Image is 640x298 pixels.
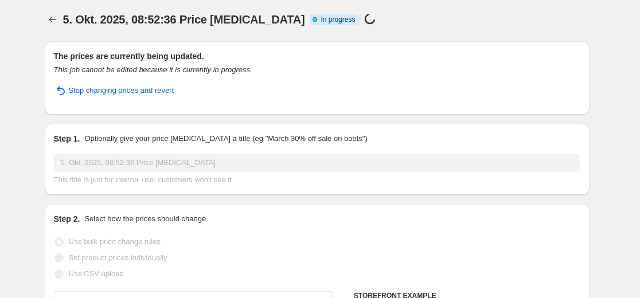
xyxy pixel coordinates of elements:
p: Select how the prices should change [84,213,206,225]
span: In progress [321,15,355,24]
span: Use bulk price change rules [69,237,161,246]
h2: Step 2. [54,213,80,225]
span: Use CSV upload [69,269,124,278]
input: 30% off holiday sale [54,154,580,172]
h2: The prices are currently being updated. [54,50,580,62]
span: Stop changing prices and revert [69,85,174,96]
span: Set product prices individually [69,253,167,262]
span: 5. Okt. 2025, 08:52:36 Price [MEDICAL_DATA] [63,13,305,26]
i: This job cannot be edited because it is currently in progress. [54,65,252,74]
button: Stop changing prices and revert [47,81,181,100]
h2: Step 1. [54,133,80,144]
span: This title is just for internal use, customers won't see it [54,175,232,184]
button: Price change jobs [45,11,61,28]
p: Optionally give your price [MEDICAL_DATA] a title (eg "March 30% off sale on boots") [84,133,367,144]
